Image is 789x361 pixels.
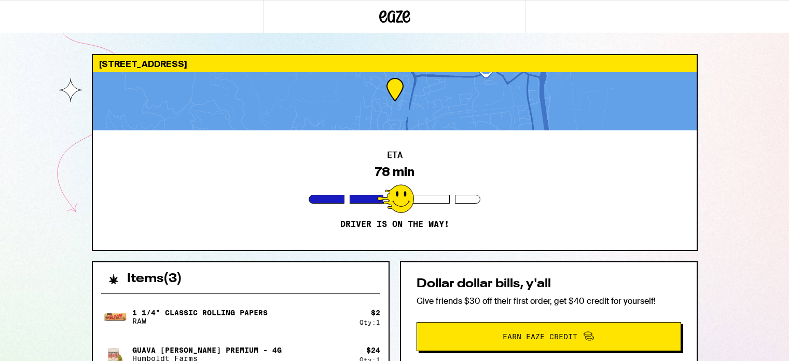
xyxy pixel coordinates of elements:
div: Qty: 1 [359,319,380,326]
span: Earn Eaze Credit [503,333,577,340]
p: Guava [PERSON_NAME] Premium - 4g [132,346,282,354]
button: Earn Eaze Credit [417,322,681,351]
div: 78 min [375,165,414,179]
p: RAW [132,317,268,325]
p: Give friends $30 off their first order, get $40 credit for yourself! [417,296,681,306]
h2: Dollar dollar bills, y'all [417,278,681,290]
div: $ 24 [366,346,380,354]
h2: Items ( 3 ) [127,273,182,285]
div: $ 2 [371,309,380,317]
div: [STREET_ADDRESS] [93,55,697,72]
img: 1 1/4" Classic Rolling Papers [101,302,130,331]
p: Driver is on the way! [340,219,449,230]
p: 1 1/4" Classic Rolling Papers [132,309,268,317]
h2: ETA [387,151,403,159]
